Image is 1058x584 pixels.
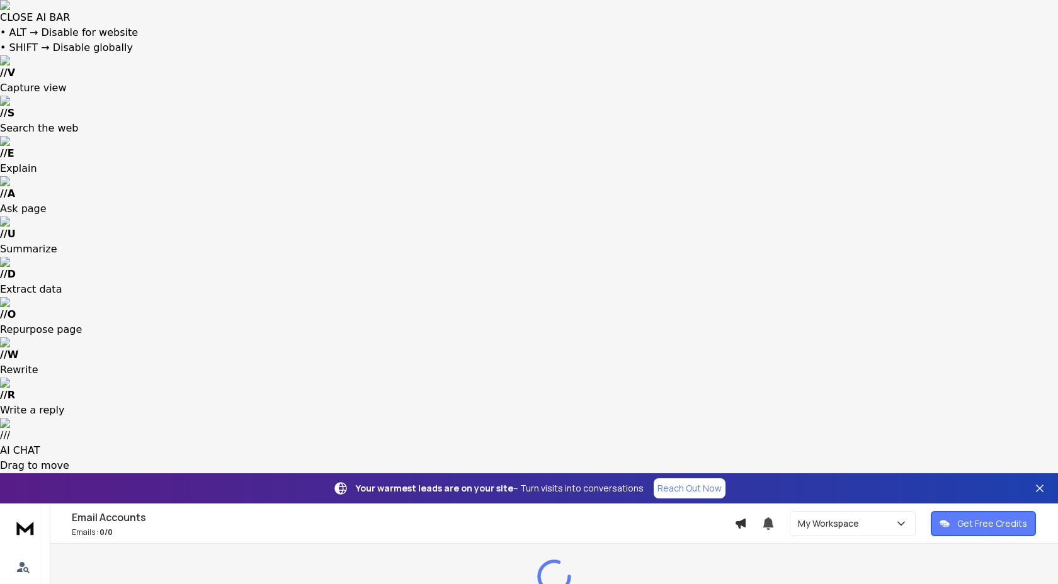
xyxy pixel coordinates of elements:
span: 0 / 0 [100,527,113,537]
p: – Turn visits into conversations [356,482,644,495]
a: Reach Out Now [654,478,725,498]
p: Reach Out Now [657,482,722,495]
p: Get Free Credits [957,517,1027,530]
button: Get Free Credits [931,511,1036,536]
p: Emails : [72,527,734,537]
h1: Email Accounts [72,510,734,525]
strong: Your warmest leads are on your site [356,482,513,494]
img: logo [13,516,38,539]
p: My Workspace [798,517,864,530]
